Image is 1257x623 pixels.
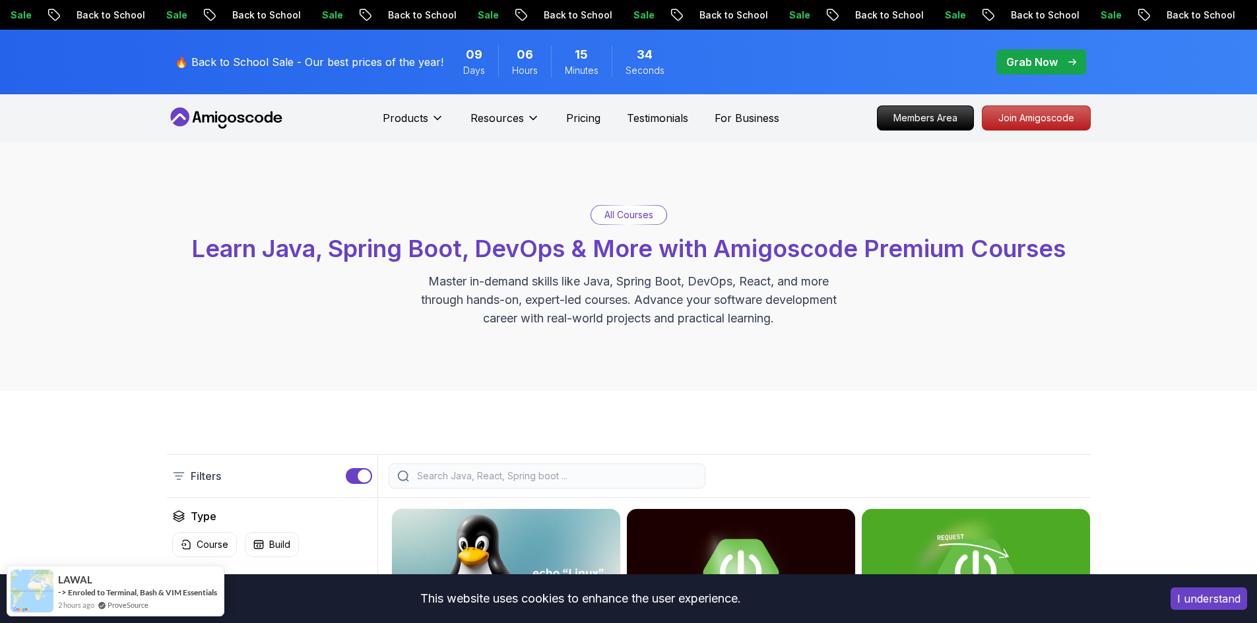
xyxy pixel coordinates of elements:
[173,9,215,22] p: Sale
[395,9,484,22] p: Back to School
[1006,54,1058,70] p: Grab Now
[484,9,527,22] p: Sale
[239,9,329,22] p: Back to School
[877,105,974,131] a: Members Area
[175,54,443,70] p: 🔥 Back to School Sale - Our best prices of the year!
[1171,587,1247,610] button: Accept cookies
[383,110,428,126] p: Products
[878,106,973,130] p: Members Area
[715,110,779,126] a: For Business
[626,64,664,77] span: Seconds
[862,9,951,22] p: Back to School
[383,110,444,136] button: Products
[463,64,485,77] span: Days
[414,469,697,483] input: Search Java, React, Spring boot ...
[10,584,1151,613] div: This website uses cookies to enhance the user experience.
[58,587,67,597] span: ->
[11,570,53,612] img: provesource social proof notification image
[640,9,682,22] p: Sale
[512,64,538,77] span: Hours
[637,45,653,64] span: 34 Seconds
[191,234,1066,263] span: Learn Java, Spring Boot, DevOps & More with Amigoscode Premium Courses
[470,110,524,126] p: Resources
[1017,9,1107,22] p: Back to School
[982,105,1091,131] a: Join Amigoscode
[108,599,148,610] a: ProveSource
[983,106,1090,130] p: Join Amigoscode
[58,599,94,610] span: 2 hours ago
[604,208,653,222] p: All Courses
[245,532,299,557] button: Build
[191,508,216,524] h2: Type
[407,272,851,328] p: Master in-demand skills like Java, Spring Boot, DevOps, React, and more through hands-on, expert-...
[172,532,237,557] button: Course
[575,45,588,64] span: 15 Minutes
[197,538,228,551] p: Course
[470,110,540,136] button: Resources
[68,587,217,597] a: Enroled to Terminal, Bash & VIM Essentials
[191,468,221,484] p: Filters
[329,9,371,22] p: Sale
[83,9,173,22] p: Back to School
[517,45,533,64] span: 6 Hours
[466,45,482,64] span: 9 Days
[550,9,640,22] p: Back to School
[17,9,59,22] p: Sale
[566,110,600,126] a: Pricing
[565,64,598,77] span: Minutes
[1107,9,1149,22] p: Sale
[627,110,688,126] a: Testimonials
[58,574,92,585] span: LAWAL
[796,9,838,22] p: Sale
[706,9,796,22] p: Back to School
[951,9,994,22] p: Sale
[269,538,290,551] p: Build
